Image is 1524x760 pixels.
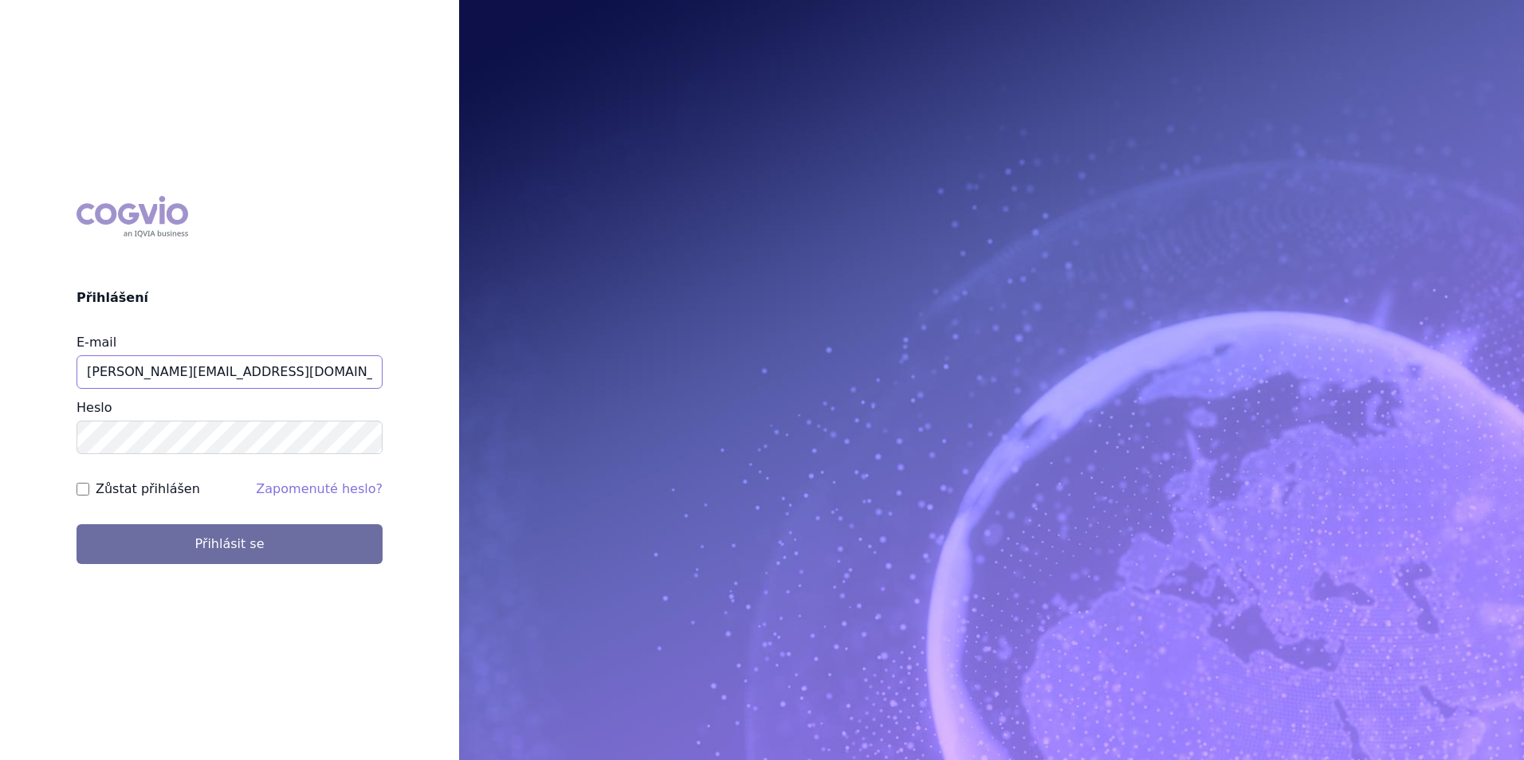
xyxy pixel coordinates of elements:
a: Zapomenuté heslo? [256,481,383,496]
button: Přihlásit se [77,524,383,564]
label: E-mail [77,335,116,350]
div: COGVIO [77,196,188,237]
label: Zůstat přihlášen [96,480,200,499]
label: Heslo [77,400,112,415]
h2: Přihlášení [77,288,383,308]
